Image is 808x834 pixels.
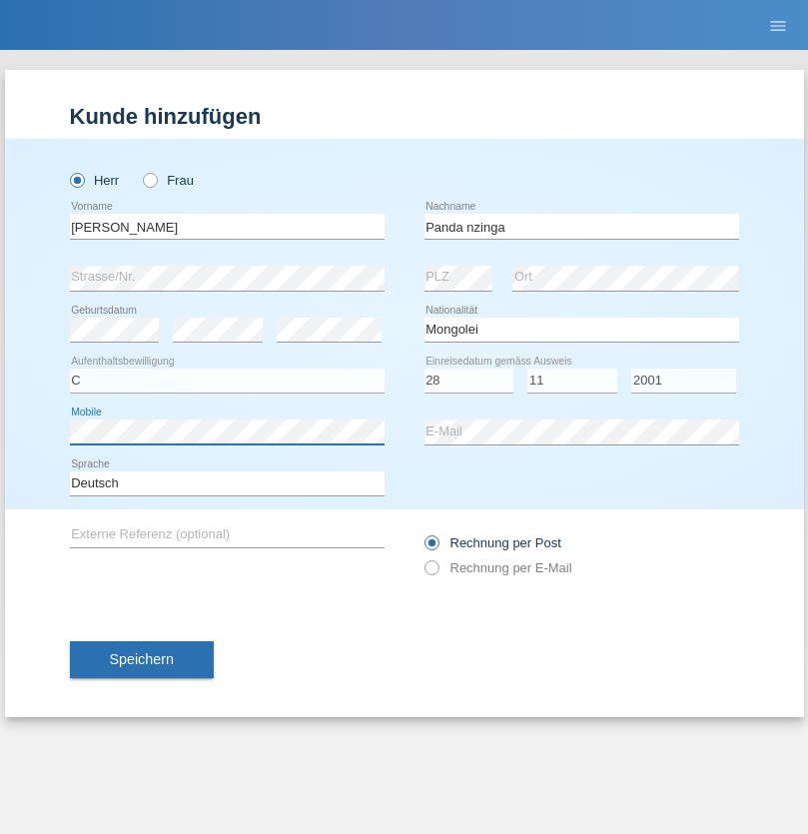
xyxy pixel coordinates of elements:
label: Herr [70,173,120,188]
span: Speichern [110,651,174,667]
label: Rechnung per E-Mail [424,560,572,575]
input: Rechnung per E-Mail [424,560,437,585]
i: menu [768,16,788,36]
a: menu [758,19,798,31]
label: Rechnung per Post [424,535,561,550]
input: Rechnung per Post [424,535,437,560]
h1: Kunde hinzufügen [70,104,739,129]
input: Herr [70,173,83,186]
label: Frau [143,173,194,188]
input: Frau [143,173,156,186]
button: Speichern [70,641,214,679]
